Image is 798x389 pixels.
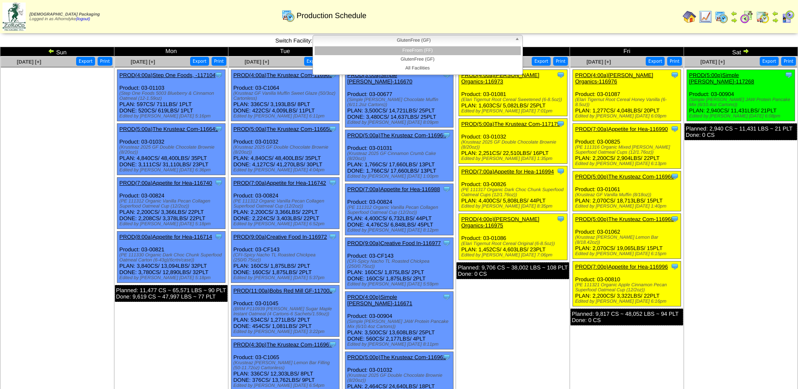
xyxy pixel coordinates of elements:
[347,240,441,246] a: PROD(9:00a)Creative Food In-116977
[297,11,366,20] span: Production Schedule
[461,140,567,150] div: (Krusteaz 2025 GF Double Chocolate Brownie (8/20oz))
[119,234,212,240] a: PROD(8:00a)Appetite for Hea-116714
[76,57,95,66] button: Export
[233,234,327,240] a: PROD(9:00a)Creative Food In-116972
[233,306,339,317] div: (BRM P110939 [PERSON_NAME] Sugar Maple Instant Oatmeal (4 Cartons-6 Sachets/1.59oz))
[117,232,225,283] div: Product: 03-00821 PLAN: 3,840CS / 13,094LBS / 32PLT DONE: 3,780CS / 12,890LBS / 32PLT
[461,253,567,258] div: Edited by [PERSON_NAME] [DATE] 7:06pm
[557,215,565,223] img: Tooltip
[347,186,440,192] a: PROD(7:00a)Appetite for Hea-116988
[48,48,55,54] img: arrowleft.gif
[233,341,332,348] a: PROD(4:30p)The Krusteaz Com-116967
[461,156,567,161] div: Edited by [PERSON_NAME] [DATE] 1:35pm
[233,253,339,263] div: (CFI-Spicy Nacho TL Roasted Chickpea (250/0.75oz))
[329,340,337,349] img: Tooltip
[119,91,225,101] div: (Step One Foods 5003 Blueberry & Cinnamon Oatmeal (12-1.59oz)
[532,57,551,66] button: Export
[17,59,41,65] a: [DATE] [+]
[347,151,453,161] div: (Krusteaz 2025 GF Cinnamon Crumb Cake (8/20oz))
[228,47,342,56] td: Tue
[316,35,512,45] span: GlutenFree (GF)
[443,185,451,193] img: Tooltip
[281,9,295,22] img: calendarprod.gif
[456,262,569,279] div: Planned: 9,706 CS ~ 38,002 LBS ~ 108 PLT Done: 0 CS
[461,72,539,85] a: PROD(4:00a)[PERSON_NAME] Organics-116973
[443,353,451,361] img: Tooltip
[233,199,339,209] div: (PE 111312 Organic Vanilla Pecan Collagen Superfood Oatmeal Cup (12/2oz))
[233,221,339,226] div: Edited by [PERSON_NAME] [DATE] 6:52pm
[575,72,653,85] a: PROD(4:00a)[PERSON_NAME] Organics-116976
[117,70,225,121] div: Product: 03-01103 PLAN: 597CS / 711LBS / 1PLT DONE: 520CS / 619LBS / 1PLT
[700,59,725,65] span: [DATE] [+]
[760,57,779,66] button: Export
[461,121,560,127] a: PROD(5:00a)The Krusteaz Com-117175
[570,47,684,56] td: Fri
[557,167,565,176] img: Tooltip
[233,114,339,119] div: Edited by [PERSON_NAME] [DATE] 6:11pm
[347,294,413,306] a: PROD(4:00p)Simple [PERSON_NAME]-116671
[781,10,795,24] img: calendarcustomer.gif
[345,184,453,235] div: Product: 03-00824 PLAN: 4,400CS / 6,732LBS / 44PLT DONE: 4,476CS / 6,848LBS / 45PLT
[671,215,679,223] img: Tooltip
[443,293,451,301] img: Tooltip
[575,204,681,209] div: Edited by [PERSON_NAME] [DATE] 1:40pm
[689,114,795,119] div: Edited by [PERSON_NAME] [DATE] 6:08pm
[699,10,712,24] img: line_graph.gif
[231,285,339,337] div: Product: 03-01045 PLAN: 534CS / 1,271LBS / 2PLT DONE: 454CS / 1,081LBS / 2PLT
[772,10,779,17] img: arrowleft.gif
[575,161,681,166] div: Edited by [PERSON_NAME] [DATE] 6:13pm
[347,342,453,347] div: Edited by [PERSON_NAME] [DATE] 8:11pm
[29,12,100,21] span: Logged in as Athorndyke
[233,168,339,173] div: Edited by [PERSON_NAME] [DATE] 4:04pm
[233,180,326,186] a: PROD(7:00a)Appetite for Hea-116742
[586,59,611,65] span: [DATE] [+]
[233,383,339,388] div: Edited by [PERSON_NAME] [DATE] 6:54pm
[689,97,795,107] div: (Simple [PERSON_NAME] JAW Protein Pancake Mix (6/10.4oz Cartons))
[671,172,679,181] img: Tooltip
[684,47,798,56] td: Sat
[347,120,453,125] div: Edited by [PERSON_NAME] [DATE] 8:09pm
[347,354,446,360] a: PROD(5:00p)The Krusteaz Com-116963
[233,145,339,155] div: (Krusteaz 2025 GF Double Chocolate Brownie (8/20oz))
[443,131,451,139] img: Tooltip
[329,125,337,133] img: Tooltip
[575,192,681,197] div: (Krusteaz GF Vanilla Muffin (8/18oz))
[119,168,225,173] div: Edited by [PERSON_NAME] [DATE] 6:36pm
[119,72,215,78] a: PROD(4:00a)Step One Foods, -117104
[575,235,681,245] div: (Krusteaz [PERSON_NAME] Lemon Bar (8/18.42oz))
[119,221,225,226] div: Edited by [PERSON_NAME] [DATE] 5:18pm
[573,214,681,259] div: Product: 03-01062 PLAN: 2,070CS / 19,065LBS / 15PLT
[233,275,339,280] div: Edited by [PERSON_NAME] [DATE] 5:37pm
[231,70,339,121] div: Product: 03-C1064 PLAN: 336CS / 3,193LBS / 8PLT DONE: 422CS / 4,009LBS / 11PLT
[114,47,228,56] td: Mon
[461,216,539,229] a: PROD(4:00p)[PERSON_NAME] Organics-116975
[98,57,112,66] button: Print
[347,72,413,85] a: PROD(3:00a)Simple [PERSON_NAME]-116670
[459,70,567,116] div: Product: 03-01081 PLAN: 1,603CS / 5,082LBS / 25PLT
[119,253,225,263] div: (PE 111330 Organic Dark Choc Chunk Superfood Oatmeal Carton (6-43g)(6crtn/case))
[575,251,681,256] div: Edited by [PERSON_NAME] [DATE] 6:15pm
[459,214,567,260] div: Product: 03-01086 PLAN: 1,452CS / 4,603LBS / 23PLT
[233,329,339,334] div: Edited by [PERSON_NAME] [DATE] 3:22pm
[687,70,795,121] div: Product: 03-00904 PLAN: 2,940CS / 11,431LBS / 21PLT
[131,59,155,65] span: [DATE] [+]
[461,97,567,102] div: (Elari Tigernut Root Cereal Sweetened (6-8.5oz))
[684,123,797,140] div: Planned: 2,940 CS ~ 11,431 LBS ~ 21 PLT Done: 0 CS
[212,57,226,66] button: Print
[347,282,453,287] div: Edited by [PERSON_NAME] [DATE] 5:59pm
[304,57,323,66] button: Export
[347,259,453,269] div: (CFI-Spicy Nacho TL Roasted Chickpea (250/0.75oz))
[190,57,209,66] button: Export
[781,57,796,66] button: Print
[573,261,681,306] div: Product: 03-00810 PLAN: 2,200CS / 3,322LBS / 22PLT
[345,130,453,181] div: Product: 03-01031 PLAN: 1,766CS / 17,660LBS / 13PLT DONE: 1,766CS / 17,660LBS / 13PLT
[461,204,567,209] div: Edited by [PERSON_NAME] [DATE] 8:35pm
[756,10,769,24] img: calendarinout.gif
[233,126,332,132] a: PROD(5:00a)The Krusteaz Com-116650
[233,288,333,294] a: PROD(11:00a)Bobs Red Mill GF-117008
[557,71,565,79] img: Tooltip
[29,12,100,17] span: [DEMOGRAPHIC_DATA] Packaging
[671,71,679,79] img: Tooltip
[119,199,225,209] div: (PE 111312 Organic Vanilla Pecan Collagen Superfood Oatmeal Cup (12/2oz))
